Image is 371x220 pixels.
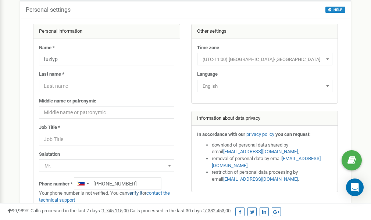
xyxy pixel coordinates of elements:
[246,131,274,137] a: privacy policy
[197,131,245,137] strong: In accordance with our
[127,190,142,196] a: verify it
[39,98,96,105] label: Middle name or patronymic
[39,80,174,92] input: Last name
[204,208,231,213] u: 7 382 453,00
[42,161,172,171] span: Mr.
[212,156,321,168] a: [EMAIL_ADDRESS][DOMAIN_NAME]
[39,190,174,203] p: Your phone number is not verified. You can or
[33,24,180,39] div: Personal information
[223,149,298,154] a: [EMAIL_ADDRESS][DOMAIN_NAME]
[39,71,64,78] label: Last name *
[130,208,231,213] span: Calls processed in the last 30 days :
[346,178,364,196] div: Open Intercom Messenger
[223,176,298,182] a: [EMAIL_ADDRESS][DOMAIN_NAME]
[325,7,345,13] button: HELP
[39,181,73,188] label: Phone number *
[212,142,332,155] li: download of personal data shared by email ,
[197,44,219,51] label: Time zone
[192,111,338,126] div: Information about data privacy
[275,131,311,137] strong: you can request:
[212,169,332,183] li: restriction of personal data processing by email .
[7,208,29,213] span: 99,989%
[200,81,330,91] span: English
[31,208,129,213] span: Calls processed in the last 7 days :
[200,54,330,65] span: (UTC-11:00) Pacific/Midway
[39,124,60,131] label: Job Title *
[39,53,174,65] input: Name
[39,106,174,119] input: Middle name or patronymic
[39,44,55,51] label: Name *
[39,133,174,145] input: Job Title
[74,178,91,190] div: Telephone country code
[197,53,332,65] span: (UTC-11:00) Pacific/Midway
[39,159,174,172] span: Mr.
[197,71,218,78] label: Language
[26,7,71,13] h5: Personal settings
[39,151,60,158] label: Salutation
[102,208,129,213] u: 1 745 115,00
[74,177,161,190] input: +1-800-555-55-55
[212,155,332,169] li: removal of personal data by email ,
[192,24,338,39] div: Other settings
[197,80,332,92] span: English
[39,190,170,203] a: contact the technical support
